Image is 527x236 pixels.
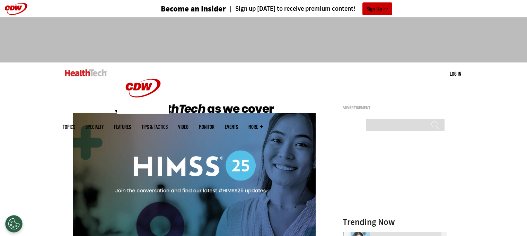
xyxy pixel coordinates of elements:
[138,24,390,56] iframe: advertisement
[450,70,461,77] div: User menu
[161,5,226,13] h3: Become an Insider
[225,124,238,129] a: Events
[5,215,23,233] button: Open Preferences
[63,124,75,129] span: Topics
[178,124,188,129] a: Video
[343,112,447,199] iframe: advertisement
[86,124,104,129] span: Specialty
[450,70,461,77] a: Log in
[343,218,447,226] h3: Trending Now
[117,108,169,116] a: CDW
[65,69,107,76] img: Home
[141,124,168,129] a: Tips & Tactics
[117,62,169,114] img: Home
[199,124,214,129] a: MonITor
[248,124,263,129] span: More
[114,124,131,129] a: Features
[135,5,226,13] a: Become an Insider
[362,2,392,15] a: Sign Up
[5,215,23,233] div: Cookies Settings
[226,6,355,12] a: Sign up [DATE] to receive premium content!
